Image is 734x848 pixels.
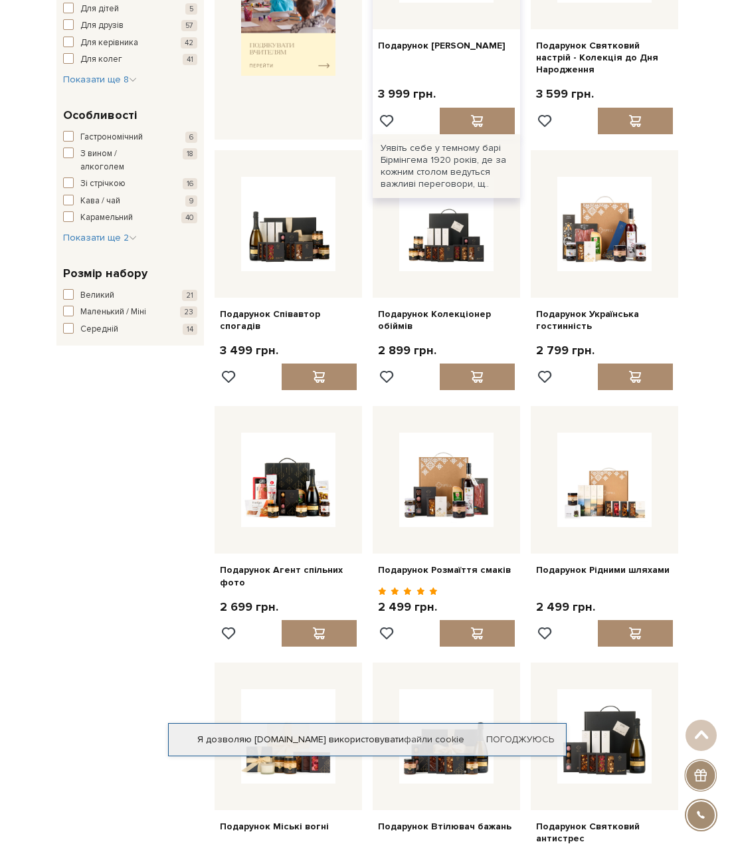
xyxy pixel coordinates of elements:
[378,599,438,615] p: 2 499 грн.
[63,232,137,243] span: Показати ще 2
[536,343,595,358] p: 2 799 грн.
[378,86,436,102] p: 3 999 грн.
[220,821,357,833] a: Подарунок Міські вогні
[181,37,197,49] span: 42
[80,148,161,173] span: З вином / алкоголем
[63,211,197,225] button: Карамельний 40
[80,53,122,66] span: Для колег
[378,821,515,833] a: Подарунок Втілювач бажань
[63,265,147,282] span: Розмір набору
[404,734,464,745] a: файли cookie
[63,195,197,208] button: Кава / чай 9
[63,323,197,336] button: Середній 14
[183,54,197,65] span: 41
[378,40,515,52] a: Подарунок [PERSON_NAME]
[181,20,197,31] span: 57
[378,308,515,332] a: Подарунок Колекціонер обіймів
[80,19,124,33] span: Для друзів
[536,564,673,576] a: Подарунок Рідними шляхами
[63,37,197,50] button: Для керівника 42
[169,734,566,746] div: Я дозволяю [DOMAIN_NAME] використовувати
[220,308,357,332] a: Подарунок Співавтор спогадів
[373,134,520,199] div: Уявіть себе у темному барі Бірмінгема 1920 років, де за кожним столом ведуться важливі переговори...
[63,106,137,124] span: Особливості
[80,211,133,225] span: Карамельний
[80,3,119,16] span: Для дітей
[182,290,197,301] span: 21
[220,343,278,358] p: 3 499 грн.
[80,323,118,336] span: Середній
[185,132,197,143] span: 6
[180,306,197,318] span: 23
[536,821,673,845] a: Подарунок Святковий антистрес
[80,289,114,302] span: Великий
[80,37,138,50] span: Для керівника
[63,131,197,144] button: Гастрономічний 6
[220,599,278,615] p: 2 699 грн.
[63,53,197,66] button: Для колег 41
[63,306,197,319] button: Маленький / Міні 23
[63,177,197,191] button: Зі стрічкою 16
[536,86,594,102] p: 3 599 грн.
[183,148,197,159] span: 18
[63,3,197,16] button: Для дітей 5
[80,131,143,144] span: Гастрономічний
[220,564,357,588] a: Подарунок Агент спільних фото
[63,19,197,33] button: Для друзів 57
[536,599,595,615] p: 2 499 грн.
[185,3,197,15] span: 5
[536,40,673,76] a: Подарунок Святковий настрій - Колекція до Дня Народження
[63,73,137,86] button: Показати ще 8
[80,177,126,191] span: Зі стрічкою
[486,734,554,746] a: Погоджуюсь
[183,178,197,189] span: 16
[63,231,137,245] button: Показати ще 2
[63,74,137,85] span: Показати ще 8
[63,289,197,302] button: Великий 21
[536,308,673,332] a: Подарунок Українська гостинність
[181,212,197,223] span: 40
[63,148,197,173] button: З вином / алкоголем 18
[185,195,197,207] span: 9
[80,306,146,319] span: Маленький / Міні
[378,564,515,576] a: Подарунок Розмаїття смаків
[183,324,197,335] span: 14
[80,195,120,208] span: Кава / чай
[378,343,436,358] p: 2 899 грн.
